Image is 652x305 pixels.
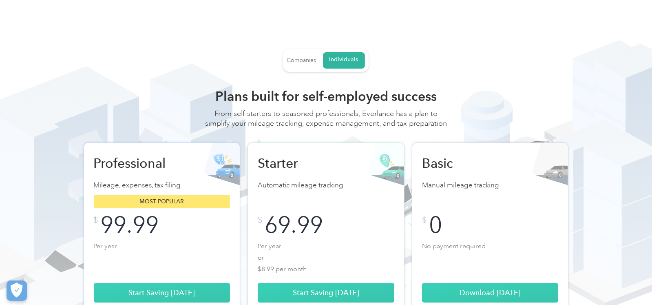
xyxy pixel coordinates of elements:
[141,107,194,125] input: Submit
[287,57,316,64] div: Companies
[258,180,394,191] p: Automatic mileage tracking
[204,88,449,105] h2: Plans built for self-employed success
[422,240,559,273] p: No payment required
[101,216,159,234] div: 99.99
[422,180,559,191] p: Manual mileage tracking
[94,283,230,303] a: Start Saving [DATE]
[94,180,230,191] p: Mileage, expenses, tax filing
[258,216,262,224] div: $
[204,109,449,136] div: From self-starters to seasoned professionals, Everlance has a plan to simplify your mileage track...
[94,216,98,224] div: $
[258,155,343,171] h2: Starter
[258,283,394,303] a: Start Saving [DATE]
[7,281,27,301] button: Cookies Settings
[429,216,442,234] div: 0
[94,195,230,208] div: Most popular
[94,240,230,273] p: Per year
[422,283,559,303] a: Download [DATE]
[141,74,194,91] input: Submit
[422,216,427,224] div: $
[329,56,358,63] div: Individuals
[258,240,394,273] p: Per year or $8.99 per month
[422,155,508,171] h2: Basic
[94,155,179,171] h2: Professional
[265,216,323,234] div: 69.99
